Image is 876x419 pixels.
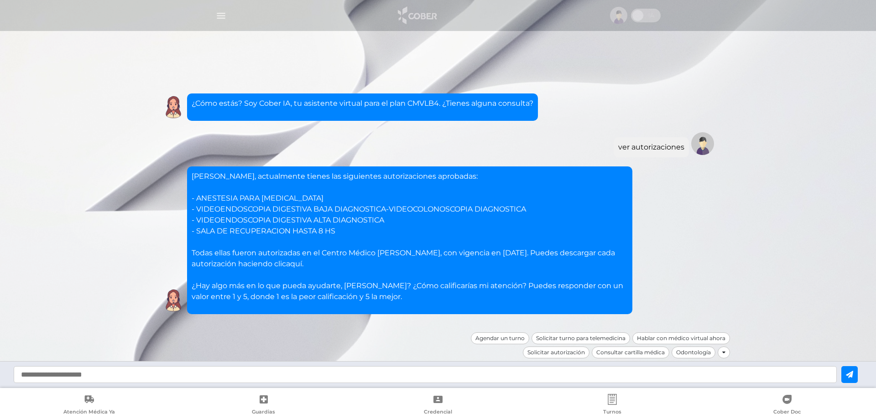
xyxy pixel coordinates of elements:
a: Atención Médica Ya [2,394,176,417]
span: Turnos [603,409,621,417]
div: ver autorizaciones [618,142,684,153]
div: Solicitar turno para telemedicina [532,332,630,344]
a: Turnos [525,394,699,417]
a: Guardias [176,394,350,417]
a: Credencial [351,394,525,417]
img: Tu imagen [691,132,714,155]
span: Atención Médica Ya [63,409,115,417]
span: Cober Doc [773,409,801,417]
span: Guardias [252,409,275,417]
a: Cober Doc [700,394,874,417]
span: Credencial [424,409,452,417]
div: Odontología [672,347,715,358]
div: Solicitar autorización [523,347,589,358]
div: Consultar cartilla médica [592,347,669,358]
img: Cober IA [162,289,185,312]
p: ¿Cómo estás? Soy Cober IA, tu asistente virtual para el plan CMVLB4. ¿Tienes alguna consulta? [192,98,533,109]
a: aquí [286,259,302,268]
img: Cober IA [162,96,185,119]
div: Agendar un turno [471,332,529,344]
div: Hablar con médico virtual ahora [632,332,730,344]
p: [PERSON_NAME], actualmente tienes las siguientes autorizaciones aprobadas: - ANESTESIA PARA [MEDI... [192,171,628,302]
